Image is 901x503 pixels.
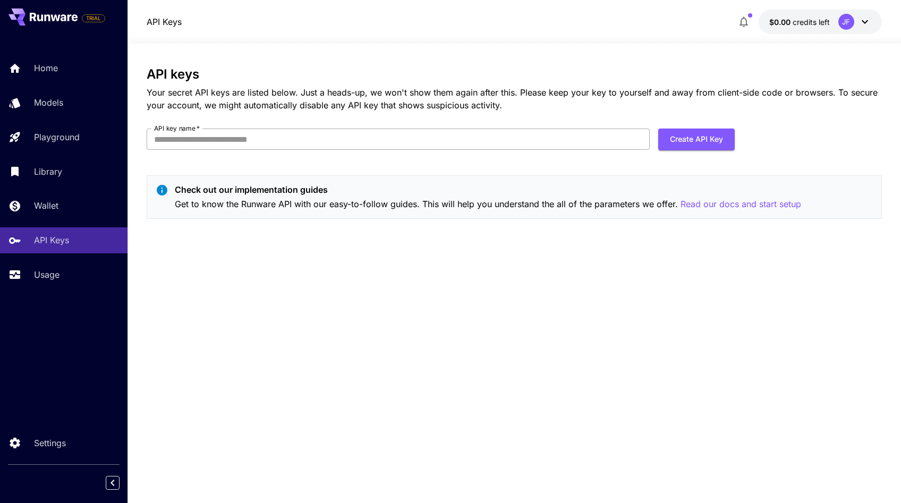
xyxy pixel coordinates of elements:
[34,199,58,212] p: Wallet
[658,129,735,150] button: Create API Key
[793,18,830,27] span: credits left
[147,15,182,28] nav: breadcrumb
[147,86,881,112] p: Your secret API keys are listed below. Just a heads-up, we won't show them again after this. Plea...
[34,268,59,281] p: Usage
[147,15,182,28] a: API Keys
[34,62,58,74] p: Home
[769,18,793,27] span: $0.00
[147,67,881,82] h3: API keys
[34,96,63,109] p: Models
[106,476,120,490] button: Collapse sidebar
[82,12,105,24] span: Add your payment card to enable full platform functionality.
[34,234,69,246] p: API Keys
[114,473,127,492] div: Collapse sidebar
[154,124,200,133] label: API key name
[175,198,801,211] p: Get to know the Runware API with our easy-to-follow guides. This will help you understand the all...
[681,198,801,211] button: Read our docs and start setup
[34,165,62,178] p: Library
[759,10,882,34] button: $0.00JF
[175,183,801,196] p: Check out our implementation guides
[82,14,105,22] span: TRIAL
[34,131,80,143] p: Playground
[838,14,854,30] div: JF
[769,16,830,28] div: $0.00
[34,437,66,449] p: Settings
